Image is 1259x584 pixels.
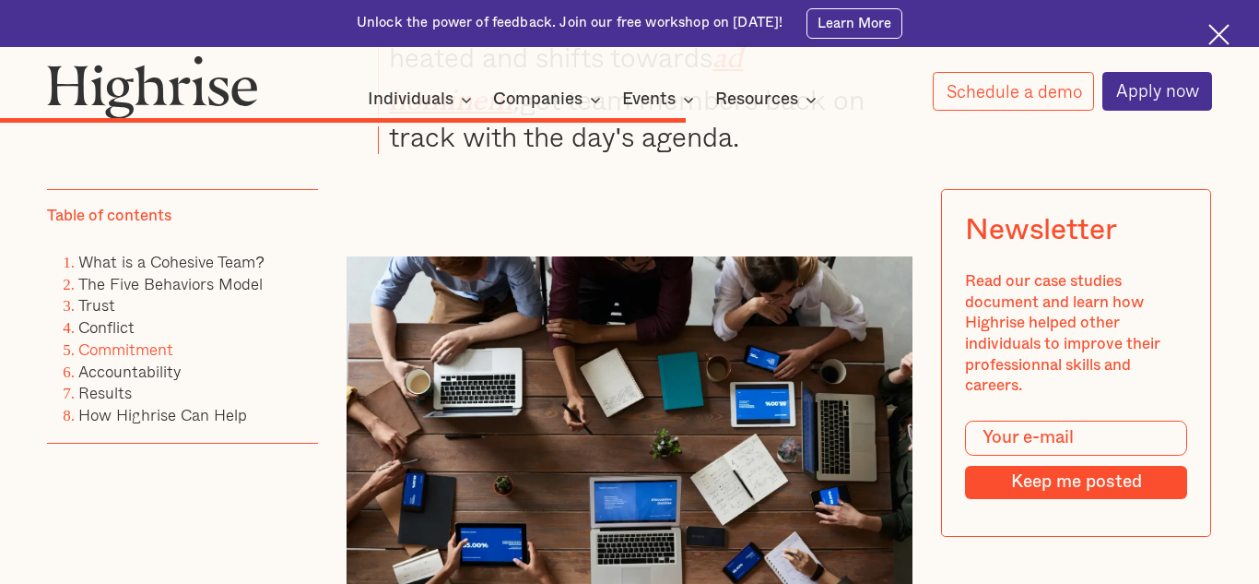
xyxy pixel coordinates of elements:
a: The Five Behaviors Model [78,271,263,296]
a: Trust [78,293,115,318]
a: Commitment [78,337,173,362]
div: Events [622,89,676,111]
a: How Highrise Can Help [78,402,247,427]
div: Resources [715,89,798,111]
div: Table of contents [47,206,171,227]
div: Individuals [368,89,477,111]
div: Unlock the power of feedback. Join our free workshop on [DATE]! [357,14,782,32]
input: Your e-mail [966,421,1187,456]
input: Keep me posted [966,466,1187,499]
a: Conflict [78,316,135,340]
a: What is a Cohesive Team? [78,249,265,274]
div: Read our case studies document and learn how Highrise helped other individuals to improve their p... [966,271,1187,397]
img: Highrise logo [47,55,257,119]
div: Companies [493,89,606,111]
a: Schedule a demo [933,72,1095,111]
a: Learn More [806,8,902,39]
div: Individuals [368,89,453,111]
img: Cross icon [1208,24,1230,45]
div: Resources [715,89,822,111]
a: Accountability [78,359,182,384]
div: Companies [493,89,582,111]
form: Modal Form [966,421,1187,499]
div: Events [622,89,700,111]
a: Results [78,381,132,406]
div: Newsletter [966,214,1117,248]
a: Apply now [1102,72,1212,111]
